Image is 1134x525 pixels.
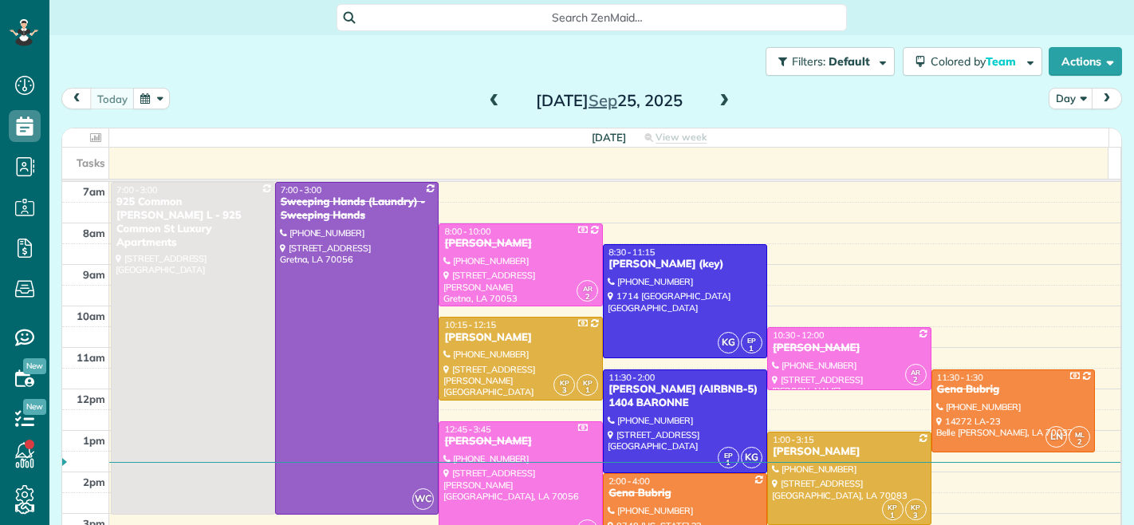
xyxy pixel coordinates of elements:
[906,508,926,523] small: 3
[23,399,46,415] span: New
[931,54,1022,69] span: Colored by
[608,487,762,500] div: Gena Bubrig
[592,131,626,144] span: [DATE]
[773,434,814,445] span: 1:00 - 3:15
[560,378,569,387] span: KP
[792,54,825,69] span: Filters:
[1045,426,1067,448] span: LN
[443,331,598,345] div: [PERSON_NAME]
[444,424,490,435] span: 12:45 - 3:45
[608,372,655,383] span: 11:30 - 2:00
[1049,88,1093,109] button: Day
[773,330,825,341] span: 10:30 - 12:00
[1049,47,1122,76] button: Actions
[766,47,895,76] button: Filters: Default
[77,351,105,364] span: 11am
[589,90,617,110] span: Sep
[758,47,895,76] a: Filters: Default
[1075,430,1085,439] span: ML
[911,503,920,511] span: KP
[554,383,574,398] small: 3
[90,88,135,109] button: today
[719,456,738,471] small: 1
[83,227,105,239] span: 8am
[829,54,871,69] span: Default
[772,341,927,355] div: [PERSON_NAME]
[608,258,762,271] div: [PERSON_NAME] (key)
[906,373,926,388] small: 2
[577,290,597,305] small: 2
[742,341,762,357] small: 1
[116,195,270,250] div: 925 Common [PERSON_NAME] L - 925 Common St Luxury Apartments
[77,393,105,405] span: 12pm
[77,156,105,169] span: Tasks
[937,372,983,383] span: 11:30 - 1:30
[23,358,46,374] span: New
[83,476,105,488] span: 2pm
[443,435,598,448] div: [PERSON_NAME]
[936,383,1091,397] div: Gena Bubrig
[1069,435,1089,450] small: 2
[583,284,593,293] span: AR
[883,508,903,523] small: 1
[83,268,105,281] span: 9am
[280,195,435,223] div: Sweeping Hands (Laundry) - Sweeping Hands
[747,336,756,345] span: EP
[83,185,105,198] span: 7am
[911,368,920,377] span: AR
[608,476,650,487] span: 2:00 - 4:00
[443,237,598,251] div: [PERSON_NAME]
[583,378,593,387] span: KP
[510,92,709,109] h2: [DATE] 25, 2025
[656,131,707,144] span: View week
[116,184,158,195] span: 7:00 - 3:00
[412,488,434,510] span: WC
[903,47,1042,76] button: Colored byTeam
[986,54,1018,69] span: Team
[444,319,496,330] span: 10:15 - 12:15
[888,503,897,511] span: KP
[77,310,105,322] span: 10am
[741,447,762,468] span: KG
[608,247,655,258] span: 8:30 - 11:15
[577,383,597,398] small: 1
[1092,88,1122,109] button: next
[724,451,733,460] span: EP
[444,226,490,237] span: 8:00 - 10:00
[718,332,739,353] span: KG
[608,383,762,410] div: [PERSON_NAME] (AIRBNB-5) 1404 BARONNE
[281,184,322,195] span: 7:00 - 3:00
[83,434,105,447] span: 1pm
[61,88,92,109] button: prev
[772,445,927,459] div: [PERSON_NAME]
